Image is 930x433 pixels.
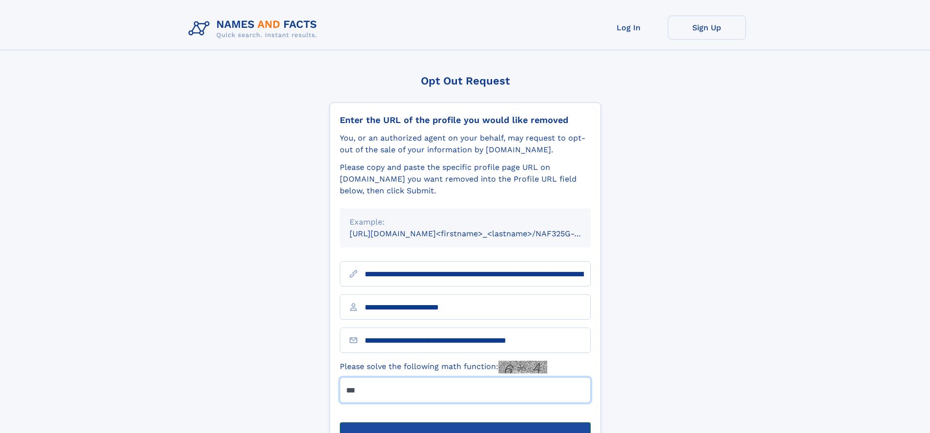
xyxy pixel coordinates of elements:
[340,132,591,156] div: You, or an authorized agent on your behalf, may request to opt-out of the sale of your informatio...
[668,16,746,40] a: Sign Up
[340,162,591,197] div: Please copy and paste the specific profile page URL on [DOMAIN_NAME] you want removed into the Pr...
[330,75,601,87] div: Opt Out Request
[185,16,325,42] img: Logo Names and Facts
[350,229,609,238] small: [URL][DOMAIN_NAME]<firstname>_<lastname>/NAF325G-xxxxxxxx
[350,216,581,228] div: Example:
[590,16,668,40] a: Log In
[340,361,547,373] label: Please solve the following math function:
[340,115,591,125] div: Enter the URL of the profile you would like removed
